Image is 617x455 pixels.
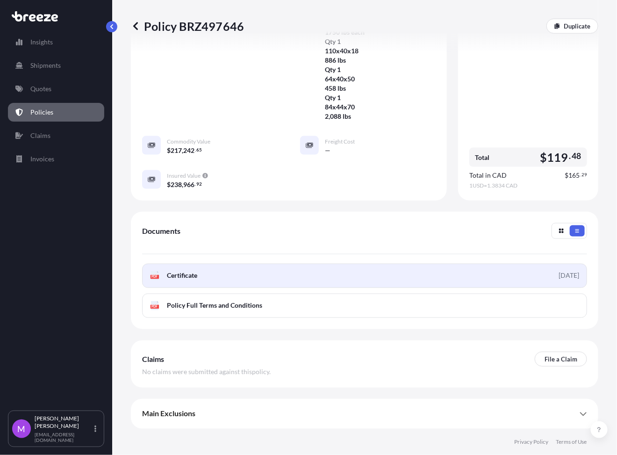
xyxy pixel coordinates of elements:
div: [DATE] [559,271,579,281]
a: Claims [8,126,104,145]
span: Main Exclusions [142,409,195,419]
p: Policies [30,108,53,117]
span: $ [540,152,547,163]
span: 65 [196,148,202,152]
span: Commodity Value [167,138,210,145]
span: M [18,424,26,433]
span: 242 [183,147,194,154]
a: Policies [8,103,104,122]
span: 29 [581,173,587,176]
span: . [195,182,196,186]
text: PDF [152,275,158,279]
span: 966 [183,181,194,188]
p: Insights [30,37,53,47]
a: PDFPolicy Full Terms and Conditions [142,294,587,318]
a: Insights [8,33,104,51]
a: Privacy Policy [514,438,548,446]
span: Total [475,153,489,162]
span: . [569,153,571,159]
p: Policy BRZ497646 [131,19,244,34]
p: Invoices [30,154,54,164]
span: Documents [142,226,180,236]
span: Policy Full Terms and Conditions [167,301,262,311]
text: PDF [152,305,158,309]
span: $ [167,147,171,154]
span: 217 [171,147,182,154]
a: File a Claim [535,352,587,367]
span: 165 [568,172,580,179]
span: , [182,147,183,154]
span: No claims were submitted against this policy . [142,367,271,376]
span: . [195,148,196,152]
span: Certificate [167,271,197,281]
span: Claims [142,354,164,364]
span: 1 USD = 1.3834 CAD [469,182,587,189]
p: File a Claim [545,354,577,364]
span: 48 [572,153,581,159]
span: Total in CAD [469,171,507,180]
p: Duplicate [564,22,590,31]
span: 92 [196,182,202,186]
p: Claims [30,131,50,140]
span: , [182,181,183,188]
a: Duplicate [546,19,598,34]
p: Quotes [30,84,51,94]
p: [EMAIL_ADDRESS][DOMAIN_NAME] [35,432,93,443]
span: . [580,173,581,176]
span: — [325,146,330,155]
a: Invoices [8,150,104,168]
span: 119 [547,152,568,163]
span: $ [565,172,568,179]
span: Freight Cost [325,138,355,145]
div: Main Exclusions [142,403,587,425]
span: 238 [171,181,182,188]
a: PDFCertificate[DATE] [142,264,587,288]
span: $ [167,181,171,188]
a: Quotes [8,79,104,98]
p: Shipments [30,61,61,70]
span: Insured Value [167,172,201,180]
a: Shipments [8,56,104,75]
p: [PERSON_NAME] [PERSON_NAME] [35,415,93,430]
a: Terms of Use [556,438,587,446]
